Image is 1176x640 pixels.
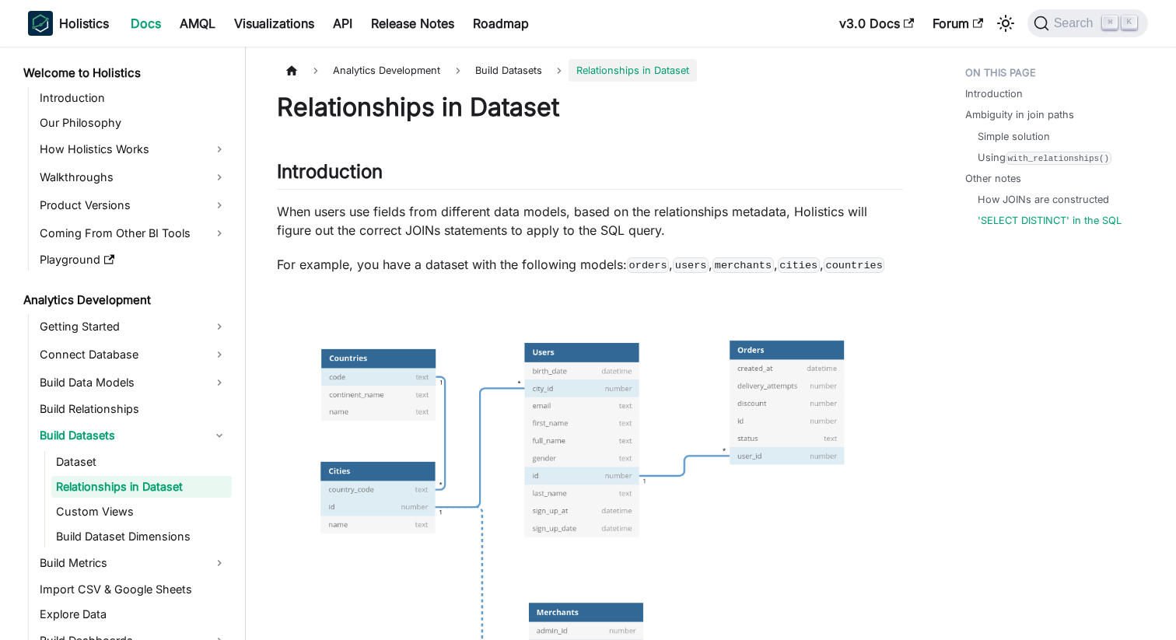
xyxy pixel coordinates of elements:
[35,370,232,395] a: Build Data Models
[830,11,923,36] a: v3.0 Docs
[978,192,1109,207] a: How JOINs are constructed
[923,11,992,36] a: Forum
[277,160,903,190] h2: Introduction
[35,87,232,109] a: Introduction
[1049,16,1103,30] span: Search
[965,107,1074,122] a: Ambiguity in join paths
[277,92,903,123] h1: Relationships in Dataset
[35,398,232,420] a: Build Relationships
[324,11,362,36] a: API
[978,150,1111,165] a: Usingwith_relationships()
[35,221,232,246] a: Coming From Other BI Tools
[35,249,232,271] a: Playground
[467,59,550,82] span: Build Datasets
[1027,9,1148,37] button: Search (Command+K)
[35,112,232,134] a: Our Philosophy
[778,257,820,273] code: cities
[51,526,232,547] a: Build Dataset Dimensions
[35,603,232,625] a: Explore Data
[170,11,225,36] a: AMQL
[464,11,538,36] a: Roadmap
[965,86,1023,101] a: Introduction
[121,11,170,36] a: Docs
[35,193,232,218] a: Product Versions
[28,11,109,36] a: HolisticsHolistics
[35,165,232,190] a: Walkthroughs
[28,11,53,36] img: Holistics
[19,62,232,84] a: Welcome to Holistics
[19,289,232,311] a: Analytics Development
[35,342,232,367] a: Connect Database
[712,257,774,273] code: merchants
[1122,16,1137,30] kbd: K
[35,137,232,162] a: How Holistics Works
[325,59,448,82] span: Analytics Development
[362,11,464,36] a: Release Notes
[277,59,903,82] nav: Breadcrumbs
[12,47,246,640] nav: Docs sidebar
[569,59,697,82] span: Relationships in Dataset
[225,11,324,36] a: Visualizations
[35,423,232,448] a: Build Datasets
[627,257,669,273] code: orders
[978,129,1050,144] a: Simple solution
[978,213,1122,228] a: 'SELECT DISTINCT' in the SQL
[824,257,885,273] code: countries
[277,202,903,240] p: When users use fields from different data models, based on the relationships metadata, Holistics ...
[277,59,306,82] a: Home page
[35,314,232,339] a: Getting Started
[51,501,232,523] a: Custom Views
[51,451,232,473] a: Dataset
[35,579,232,600] a: Import CSV & Google Sheets
[673,257,709,273] code: users
[1006,152,1111,165] code: with_relationships()
[965,171,1021,186] a: Other notes
[59,14,109,33] b: Holistics
[277,255,903,274] p: For example, you have a dataset with the following models: , , , ,
[1102,16,1118,30] kbd: ⌘
[35,551,232,575] a: Build Metrics
[51,476,232,498] a: Relationships in Dataset
[993,11,1018,36] button: Switch between dark and light mode (currently light mode)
